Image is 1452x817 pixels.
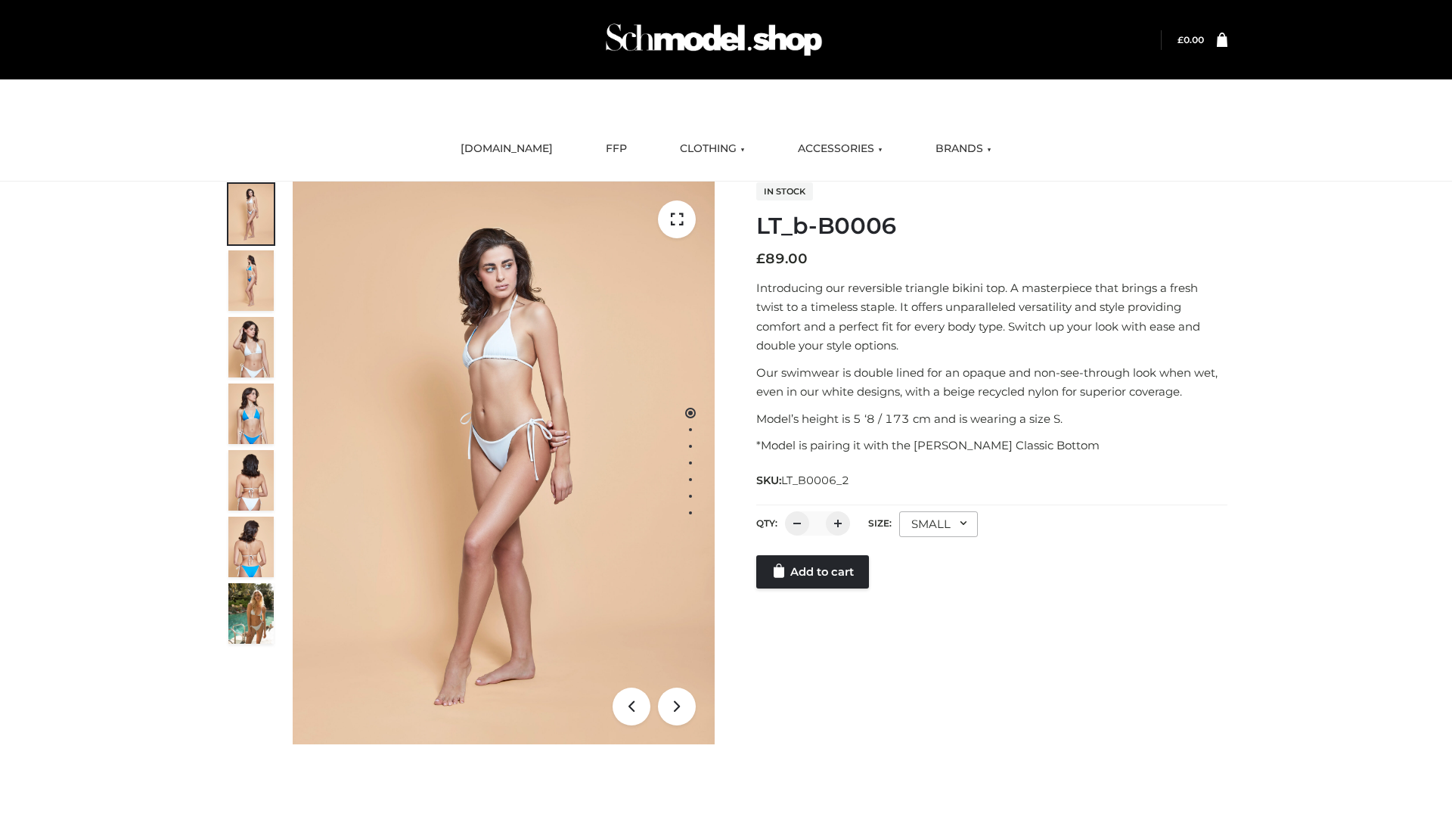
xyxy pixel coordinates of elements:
[228,250,274,311] img: ArielClassicBikiniTop_CloudNine_AzureSky_OW114ECO_2-scaled.jpg
[924,132,1003,166] a: BRANDS
[756,363,1227,402] p: Our swimwear is double lined for an opaque and non-see-through look when wet, even in our white d...
[756,250,765,267] span: £
[756,409,1227,429] p: Model’s height is 5 ‘8 / 173 cm and is wearing a size S.
[669,132,756,166] a: CLOTHING
[786,132,894,166] a: ACCESSORIES
[228,317,274,377] img: ArielClassicBikiniTop_CloudNine_AzureSky_OW114ECO_3-scaled.jpg
[228,450,274,511] img: ArielClassicBikiniTop_CloudNine_AzureSky_OW114ECO_7-scaled.jpg
[899,511,978,537] div: SMALL
[1177,34,1184,45] span: £
[756,250,808,267] bdi: 89.00
[868,517,892,529] label: Size:
[293,182,715,744] img: LT_b-B0006
[594,132,638,166] a: FFP
[756,436,1227,455] p: *Model is pairing it with the [PERSON_NAME] Classic Bottom
[228,583,274,644] img: Arieltop_CloudNine_AzureSky2.jpg
[756,471,851,489] span: SKU:
[600,10,827,70] img: Schmodel Admin 964
[228,517,274,577] img: ArielClassicBikiniTop_CloudNine_AzureSky_OW114ECO_8-scaled.jpg
[781,474,849,487] span: LT_B0006_2
[228,384,274,444] img: ArielClassicBikiniTop_CloudNine_AzureSky_OW114ECO_4-scaled.jpg
[1177,34,1204,45] a: £0.00
[756,555,869,589] a: Add to cart
[228,184,274,244] img: ArielClassicBikiniTop_CloudNine_AzureSky_OW114ECO_1-scaled.jpg
[756,278,1227,356] p: Introducing our reversible triangle bikini top. A masterpiece that brings a fresh twist to a time...
[756,517,777,529] label: QTY:
[756,213,1227,240] h1: LT_b-B0006
[756,182,813,200] span: In stock
[449,132,564,166] a: [DOMAIN_NAME]
[1177,34,1204,45] bdi: 0.00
